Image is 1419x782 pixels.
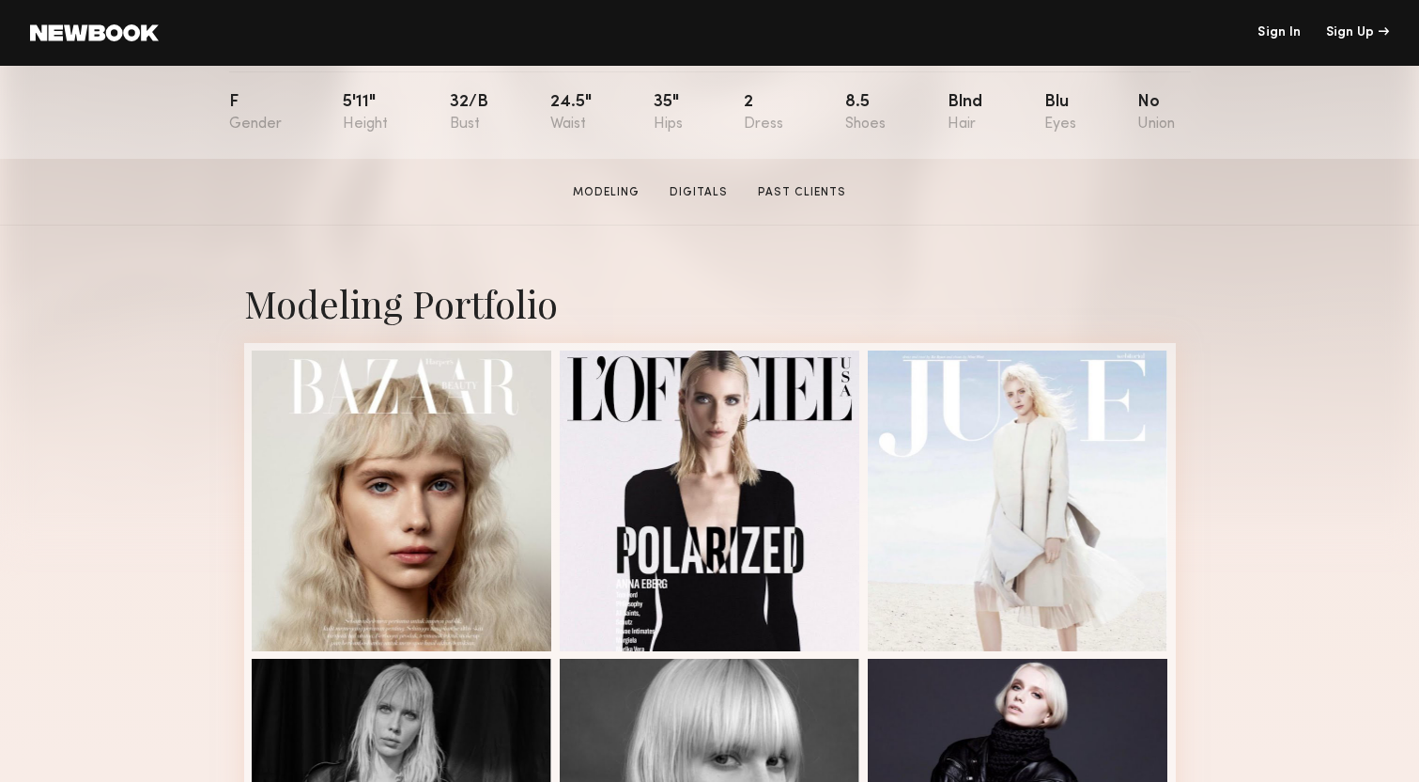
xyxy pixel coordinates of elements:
div: No [1137,94,1175,133]
div: Blnd [948,94,982,133]
div: 2 [744,94,783,133]
div: 8.5 [845,94,886,133]
div: 5'11" [343,94,388,133]
a: Sign In [1257,26,1301,39]
div: F [229,94,282,133]
div: Modeling Portfolio [244,278,1176,328]
div: Sign Up [1326,26,1389,39]
a: Digitals [662,184,735,201]
div: 35" [654,94,683,133]
a: Modeling [565,184,647,201]
div: 32/b [450,94,488,133]
div: 24.5" [550,94,592,133]
a: Past Clients [750,184,854,201]
div: Blu [1044,94,1076,133]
